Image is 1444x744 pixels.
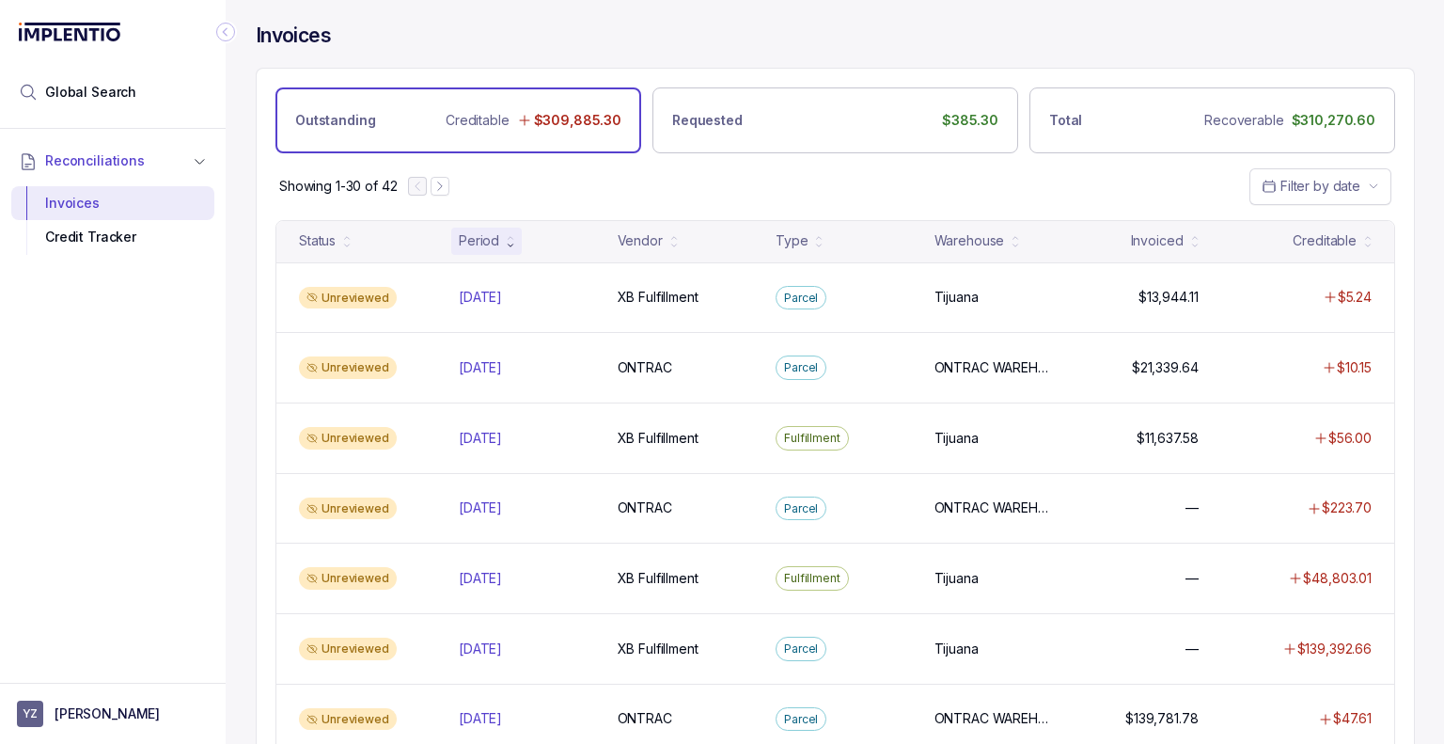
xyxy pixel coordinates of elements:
p: Parcel [784,289,818,308]
div: Unreviewed [299,638,397,660]
p: ONTRAC WAREHOUSE [934,499,1056,517]
p: Fulfillment [784,569,840,588]
p: [DATE] [459,288,502,307]
p: Parcel [784,358,818,377]
p: $139,392.66 [1297,640,1372,658]
div: Reconciliations [11,182,214,259]
div: Credit Tracker [26,220,199,254]
button: Next Page [431,177,449,196]
p: Recoverable [1204,111,1283,130]
p: $48,803.01 [1303,569,1372,588]
p: Tijuana [934,640,979,658]
h4: Invoices [256,23,331,49]
p: $223.70 [1322,499,1372,517]
p: Tijuana [934,429,979,448]
p: $21,339.64 [1132,358,1199,377]
search: Date Range Picker [1262,177,1360,196]
p: [DATE] [459,569,502,588]
p: ONTRAC WAREHOUSE [934,709,1056,728]
p: Tijuana [934,288,979,307]
p: Creditable [446,111,510,130]
p: XB Fulfillment [618,429,698,448]
div: Remaining page entries [279,177,397,196]
div: Collapse Icon [214,21,237,43]
p: [DATE] [459,709,502,728]
p: XB Fulfillment [618,569,698,588]
span: User initials [17,701,43,727]
p: Tijuana [934,569,979,588]
p: ONTRAC [618,499,672,517]
p: $10.15 [1337,358,1372,377]
div: Unreviewed [299,567,397,590]
p: $5.24 [1338,288,1372,307]
p: $47.61 [1333,709,1372,728]
p: Fulfillment [784,429,840,448]
div: Invoices [26,186,199,220]
p: [DATE] [459,429,502,448]
div: Invoiced [1131,231,1184,250]
div: Warehouse [934,231,1005,250]
p: ONTRAC [618,709,672,728]
div: Unreviewed [299,287,397,309]
p: Requested [672,111,743,130]
p: $309,885.30 [534,111,621,130]
p: $11,637.58 [1137,429,1199,448]
div: Type [776,231,808,250]
p: $310,270.60 [1292,111,1375,130]
p: [DATE] [459,499,502,517]
p: $13,944.11 [1138,288,1199,307]
div: Creditable [1293,231,1357,250]
p: Parcel [784,499,818,518]
div: Vendor [618,231,663,250]
div: Status [299,231,336,250]
p: [DATE] [459,358,502,377]
span: Filter by date [1280,178,1360,194]
p: — [1185,640,1199,658]
div: Unreviewed [299,498,397,520]
div: Unreviewed [299,427,397,450]
p: — [1185,569,1199,588]
p: XB Fulfillment [618,640,698,658]
span: Global Search [45,83,136,102]
p: — [1185,499,1199,517]
button: Reconciliations [11,140,214,182]
p: [PERSON_NAME] [55,704,160,723]
div: Unreviewed [299,708,397,731]
button: User initials[PERSON_NAME] [17,701,209,727]
p: Outstanding [295,111,375,130]
p: $56.00 [1328,429,1372,448]
p: Total [1049,111,1082,130]
p: ONTRAC WAREHOUSE [934,358,1056,377]
p: $385.30 [942,111,998,130]
p: Showing 1-30 of 42 [279,177,397,196]
p: [DATE] [459,640,502,658]
p: $139,781.78 [1125,709,1198,728]
div: Period [459,231,499,250]
div: Unreviewed [299,356,397,379]
button: Date Range Picker [1249,168,1391,204]
p: XB Fulfillment [618,288,698,307]
span: Reconciliations [45,151,145,170]
p: Parcel [784,640,818,658]
p: Parcel [784,710,818,729]
p: ONTRAC [618,358,672,377]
